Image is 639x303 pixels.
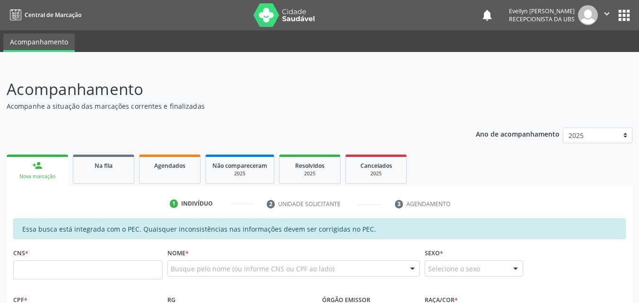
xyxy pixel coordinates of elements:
label: Sexo [425,246,443,260]
span: Não compareceram [212,162,267,170]
div: 2025 [212,170,267,177]
div: Nova marcação [13,173,61,180]
p: Acompanhe a situação das marcações correntes e finalizadas [7,101,445,111]
div: Indivíduo [181,199,213,208]
span: Selecione o sexo [428,264,480,274]
div: Essa busca está integrada com o PEC. Quaisquer inconsistências nas informações devem ser corrigid... [13,218,626,239]
span: Cancelados [360,162,392,170]
span: Central de Marcação [25,11,81,19]
div: 2025 [286,170,333,177]
span: Busque pelo nome (ou informe CNS ou CPF ao lado) [171,264,334,274]
button:  [598,5,616,25]
div: Evellyn [PERSON_NAME] [509,7,575,15]
img: img [578,5,598,25]
div: 2025 [352,170,400,177]
button: apps [616,7,632,24]
span: Na fila [95,162,113,170]
span: Recepcionista da UBS [509,15,575,23]
button: notifications [481,9,494,22]
p: Acompanhamento [7,78,445,101]
a: Acompanhamento [3,34,75,52]
span: Agendados [154,162,185,170]
span: Resolvidos [295,162,324,170]
label: Nome [167,246,189,260]
a: Central de Marcação [7,7,81,23]
div: 1 [170,199,178,208]
i:  [602,9,612,19]
label: CNS [13,246,28,260]
p: Ano de acompanhamento [476,128,560,139]
div: person_add [32,160,43,171]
